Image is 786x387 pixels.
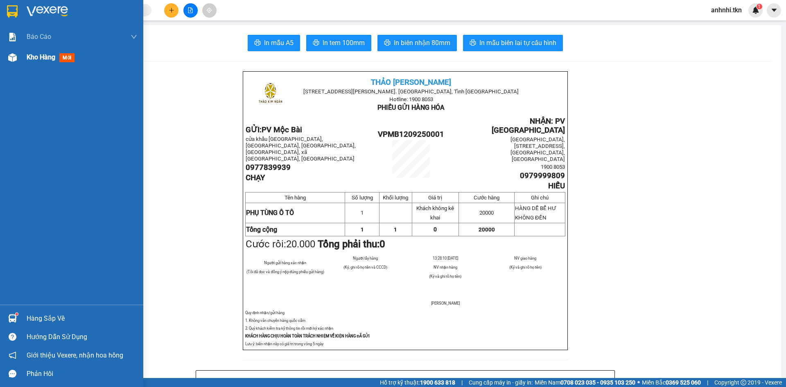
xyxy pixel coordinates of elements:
[246,238,385,250] span: Cước rồi:
[77,20,342,30] li: [STREET_ADDRESS][PERSON_NAME]. [GEOGRAPHIC_DATA], Tỉnh [GEOGRAPHIC_DATA]
[27,32,51,42] span: Báo cáo
[77,30,342,41] li: Hotline: 1900 8153
[27,368,137,380] div: Phản hồi
[9,351,16,359] span: notification
[531,195,549,201] span: Ghi chú
[16,313,18,315] sup: 1
[246,136,356,162] span: cửa khẩu [GEOGRAPHIC_DATA], [GEOGRAPHIC_DATA], [GEOGRAPHIC_DATA], [GEOGRAPHIC_DATA], xã [GEOGRAPH...
[752,7,759,14] img: icon-new-feature
[27,331,137,343] div: Hướng dẫn sử dụng
[383,195,408,201] span: Khối lượng
[371,78,451,87] span: THẢO [PERSON_NAME]
[469,378,533,387] span: Cung cấp máy in - giấy in:
[285,195,306,201] span: Tên hàng
[264,260,306,265] span: Người gửi hàng xác nhận
[59,53,75,62] span: mới
[433,256,458,260] span: 13:28:10 [DATE]
[318,238,385,250] strong: Tổng phải thu:
[264,38,294,48] span: In mẫu A5
[9,333,16,341] span: question-circle
[245,310,285,315] span: Quy định nhận/gửi hàng
[27,350,123,360] span: Giới thiệu Vexere, nhận hoa hồng
[27,53,55,61] span: Kho hàng
[666,379,701,386] strong: 0369 525 060
[428,195,442,201] span: Giá trị
[470,39,476,47] span: printer
[416,205,454,221] span: Khách không kê khai
[637,381,640,384] span: ⚪️
[303,88,519,95] span: [STREET_ADDRESS][PERSON_NAME]. [GEOGRAPHIC_DATA], Tỉnh [GEOGRAPHIC_DATA]
[560,379,635,386] strong: 0708 023 035 - 0935 103 250
[509,265,542,269] span: (Ký và ghi rõ họ tên)
[541,164,565,170] span: 1900 8053
[520,171,565,180] span: 0979999809
[245,334,370,338] strong: KHÁCH HÀNG CHỊU HOÀN TOÀN TRÁCH NHIỆM VỀ KIỆN HÀNG ĐÃ GỬI
[245,318,305,323] span: 1. Không vân chuyển hàng quốc cấm
[394,38,450,48] span: In biên nhận 80mm
[707,378,708,387] span: |
[474,195,499,201] span: Cước hàng
[254,39,261,47] span: printer
[246,269,324,274] span: (Tôi đã đọc và đồng ý nộp đúng phiếu gửi hàng)
[8,53,17,62] img: warehouse-icon
[27,312,137,325] div: Hàng sắp về
[515,205,556,221] span: HÀNG DỄ BỂ HƯ KHÔNG ĐỀN
[757,4,762,9] sup: 1
[434,265,457,269] span: NV nhận hàng
[169,7,174,13] span: plus
[389,96,433,102] span: Hotline: 1900 8053
[377,35,457,51] button: printerIn biên nhận 80mm
[286,238,315,250] span: 20.000
[479,226,495,233] span: 20000
[384,39,391,47] span: printer
[394,226,397,233] span: 1
[248,35,300,51] button: printerIn mẫu A5
[206,7,212,13] span: aim
[758,4,761,9] span: 1
[246,125,302,134] strong: GỬI:
[361,210,364,216] span: 1
[535,378,635,387] span: Miền Nam
[463,35,563,51] button: printerIn mẫu biên lai tự cấu hình
[164,3,178,18] button: plus
[510,136,565,162] span: [GEOGRAPHIC_DATA], [STREET_ADDRESS], [GEOGRAPHIC_DATA], [GEOGRAPHIC_DATA]
[8,33,17,41] img: solution-icon
[378,130,444,139] span: VPMB1209250001
[770,7,778,14] span: caret-down
[246,226,277,233] strong: Tổng cộng
[187,7,193,13] span: file-add
[306,35,371,51] button: printerIn tem 100mm
[250,74,291,115] img: logo
[8,314,17,323] img: warehouse-icon
[262,125,302,134] span: PV Mộc Bài
[642,378,701,387] span: Miền Bắc
[461,378,463,387] span: |
[9,370,16,378] span: message
[377,104,445,111] span: PHIẾU GỬI HÀNG HÓA
[434,226,437,233] span: 0
[246,163,291,172] span: 0977839939
[313,39,319,47] span: printer
[245,326,333,330] span: 2. Quý khách kiểm tra kỹ thông tin rồi mới ký xác nhận
[420,379,455,386] strong: 1900 633 818
[479,38,556,48] span: In mẫu biên lai tự cấu hình
[353,256,378,260] span: Người lấy hàng
[741,380,746,385] span: copyright
[246,209,294,217] span: PHỤ TÙNG Ô TÔ
[379,238,385,250] span: 0
[548,181,565,190] span: HIẾU
[246,173,265,182] span: CHẠY
[767,3,781,18] button: caret-down
[343,265,387,269] span: (Ký, ghi rõ họ tên và CCCD)
[323,38,365,48] span: In tem 100mm
[514,256,536,260] span: NV giao hàng
[479,210,494,216] span: 20000
[202,3,217,18] button: aim
[380,378,455,387] span: Hỗ trợ kỹ thuật:
[183,3,198,18] button: file-add
[131,34,137,40] span: down
[429,274,461,278] span: (Ký và ghi rõ họ tên)
[245,342,323,346] span: Lưu ý: biên nhận này có giá trị trong vòng 5 ngày
[705,5,748,15] span: anhnhi.tkn
[352,195,373,201] span: Số lượng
